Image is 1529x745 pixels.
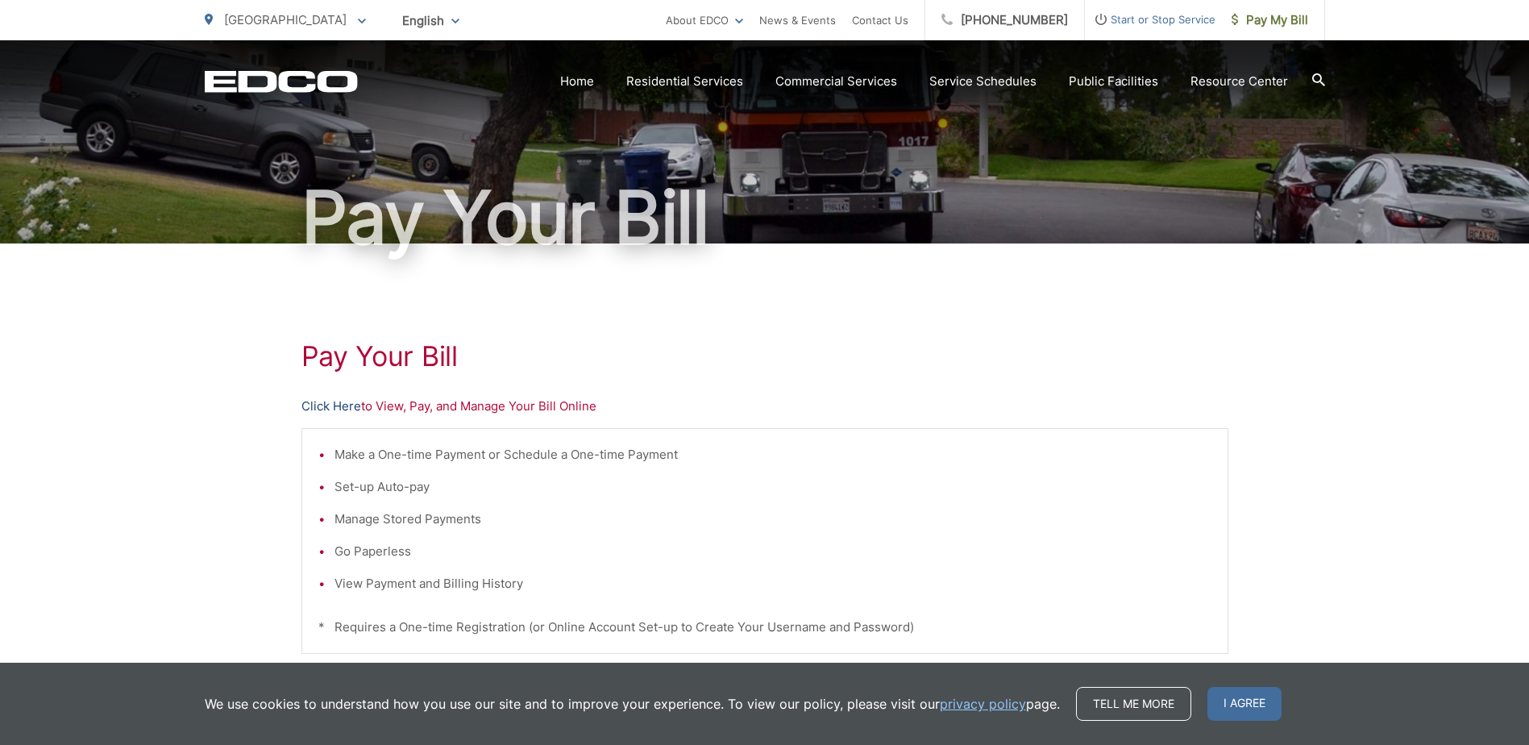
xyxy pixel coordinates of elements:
li: Manage Stored Payments [334,510,1211,529]
a: Tell me more [1076,687,1191,721]
a: Contact Us [852,10,908,30]
li: View Payment and Billing History [334,574,1211,593]
a: News & Events [759,10,836,30]
a: Public Facilities [1069,72,1158,91]
span: English [390,6,472,35]
a: privacy policy [940,694,1026,714]
a: Resource Center [1190,72,1288,91]
span: [GEOGRAPHIC_DATA] [224,12,347,27]
span: Pay My Bill [1232,10,1308,30]
a: Click Here [301,397,361,416]
a: Service Schedules [929,72,1037,91]
p: to View, Pay, and Manage Your Bill Online [301,397,1228,416]
a: EDCD logo. Return to the homepage. [205,70,358,93]
li: Make a One-time Payment or Schedule a One-time Payment [334,445,1211,464]
a: Home [560,72,594,91]
h1: Pay Your Bill [205,177,1325,258]
a: Commercial Services [775,72,897,91]
h1: Pay Your Bill [301,340,1228,372]
li: Set-up Auto-pay [334,477,1211,497]
p: * Requires a One-time Registration (or Online Account Set-up to Create Your Username and Password) [318,618,1211,637]
span: I agree [1207,687,1282,721]
p: We use cookies to understand how you use our site and to improve your experience. To view our pol... [205,694,1060,714]
a: Residential Services [626,72,743,91]
li: Go Paperless [334,542,1211,561]
a: About EDCO [666,10,743,30]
